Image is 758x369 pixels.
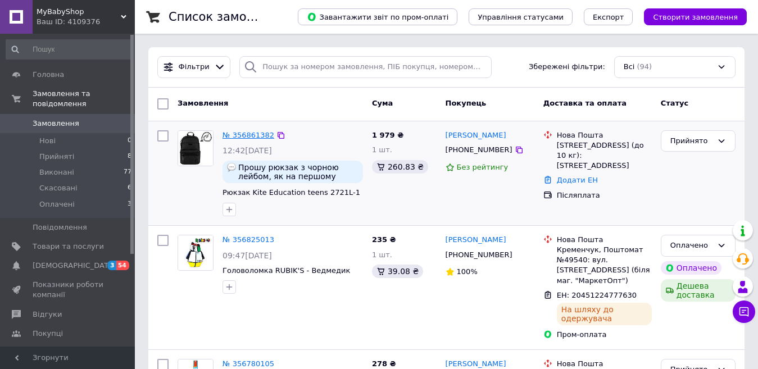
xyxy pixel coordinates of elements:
[128,183,131,193] span: 6
[653,13,738,21] span: Створити замовлення
[223,131,274,139] a: № 356861382
[557,359,652,369] div: Нова Пошта
[238,163,358,181] span: Прошу рюкзак з чорною лейбом, як на першому фото. Дякую.
[33,309,62,320] span: Відгуки
[372,250,392,259] span: 1 шт.
[39,167,74,177] span: Виконані
[178,235,213,270] img: Фото товару
[223,235,274,244] a: № 356825013
[179,62,210,72] span: Фільтри
[557,176,598,184] a: Додати ЕН
[33,280,104,300] span: Показники роботи компанії
[33,119,79,129] span: Замовлення
[39,152,74,162] span: Прийняті
[443,248,515,262] div: [PHONE_NUMBER]
[39,136,56,146] span: Нові
[223,251,272,260] span: 09:47[DATE]
[6,39,133,60] input: Пошук
[557,235,652,245] div: Нова Пошта
[733,300,755,323] button: Чат з покупцем
[39,199,75,209] span: Оплачені
[298,8,457,25] button: Завантажити звіт по пром-оплаті
[593,13,624,21] span: Експорт
[116,261,129,270] span: 54
[584,8,633,25] button: Експорт
[670,240,712,252] div: Оплачено
[223,188,360,197] a: Рюкзак Kite Education teens 2721L-1
[633,12,747,21] a: Створити замовлення
[557,330,652,340] div: Пром-оплата
[178,130,214,166] a: Фото товару
[372,131,403,139] span: 1 979 ₴
[37,17,135,27] div: Ваш ID: 4109376
[128,152,131,162] span: 8
[372,99,393,107] span: Cума
[469,8,573,25] button: Управління статусами
[223,146,272,155] span: 12:42[DATE]
[307,12,448,22] span: Завантажити звіт по пром-оплаті
[624,62,635,72] span: Всі
[178,131,213,166] img: Фото товару
[39,183,78,193] span: Скасовані
[37,7,121,17] span: MyBabyShop
[557,190,652,201] div: Післяплата
[557,140,652,171] div: [STREET_ADDRESS] (до 10 кг): [STREET_ADDRESS]
[543,99,627,107] span: Доставка та оплата
[33,70,64,80] span: Головна
[33,329,63,339] span: Покупці
[443,143,515,157] div: [PHONE_NUMBER]
[644,8,747,25] button: Створити замовлення
[223,266,350,275] a: Головоломка RUBIK'S - Ведмедик
[557,303,652,325] div: На шляху до одержувача
[372,235,396,244] span: 235 ₴
[557,130,652,140] div: Нова Пошта
[457,163,509,171] span: Без рейтингу
[529,62,605,72] span: Збережені фільтри:
[661,261,721,275] div: Оплачено
[124,167,131,177] span: 77
[661,99,689,107] span: Статус
[661,279,736,302] div: Дешева доставка
[372,265,423,278] div: 39.08 ₴
[128,199,131,209] span: 3
[670,135,712,147] div: Прийнято
[33,261,116,271] span: [DEMOGRAPHIC_DATA]
[637,62,652,71] span: (94)
[557,245,652,286] div: Кременчук, Поштомат №49540: вул. [STREET_ADDRESS] (біля маг. "МаркетОпт")
[169,10,283,24] h1: Список замовлень
[557,291,637,299] span: ЕН: 20451224777630
[457,267,478,276] span: 100%
[372,145,392,154] span: 1 шт.
[178,235,214,271] a: Фото товару
[33,242,104,252] span: Товари та послуги
[33,89,135,109] span: Замовлення та повідомлення
[227,163,236,172] img: :speech_balloon:
[178,99,228,107] span: Замовлення
[107,261,116,270] span: 3
[446,130,506,141] a: [PERSON_NAME]
[446,99,487,107] span: Покупець
[223,359,274,368] a: № 356780105
[128,136,131,146] span: 0
[478,13,564,21] span: Управління статусами
[239,56,491,78] input: Пошук за номером замовлення, ПІБ покупця, номером телефону, Email, номером накладної
[33,222,87,233] span: Повідомлення
[372,160,428,174] div: 260.83 ₴
[446,235,506,245] a: [PERSON_NAME]
[372,359,396,368] span: 278 ₴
